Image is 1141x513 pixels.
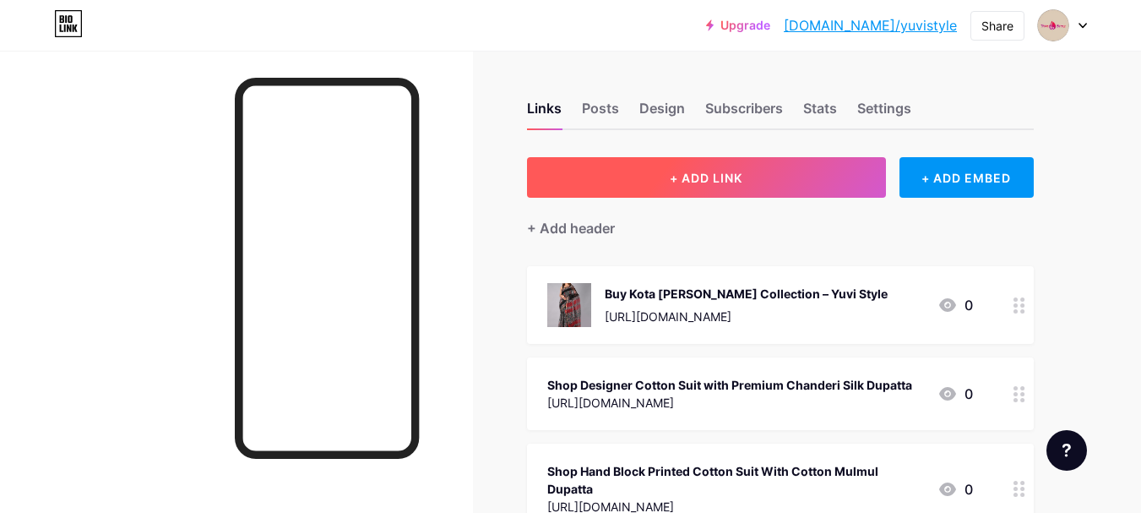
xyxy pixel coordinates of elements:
[605,308,888,325] div: [URL][DOMAIN_NAME]
[582,98,619,128] div: Posts
[784,15,957,35] a: [DOMAIN_NAME]/yuvistyle
[705,98,783,128] div: Subscribers
[527,98,562,128] div: Links
[1037,9,1069,41] img: yuvistyle
[706,19,770,32] a: Upgrade
[937,295,973,315] div: 0
[527,157,886,198] button: + ADD LINK
[527,218,615,238] div: + Add header
[547,462,924,498] div: Shop Hand Block Printed Cotton Suit With Cotton Mulmul Dupatta
[803,98,837,128] div: Stats
[639,98,685,128] div: Design
[899,157,1034,198] div: + ADD EMBED
[937,384,973,404] div: 0
[605,285,888,303] div: Buy Kota [PERSON_NAME] Collection – Yuvi Style
[547,376,912,394] div: Shop Designer Cotton Suit with Premium Chanderi Silk Dupatta
[981,17,1013,35] div: Share
[937,479,973,499] div: 0
[547,283,591,327] img: Buy Kota Doriya Saree Collection – Yuvi Style
[670,171,742,185] span: + ADD LINK
[547,394,912,412] div: [URL][DOMAIN_NAME]
[857,98,911,128] div: Settings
